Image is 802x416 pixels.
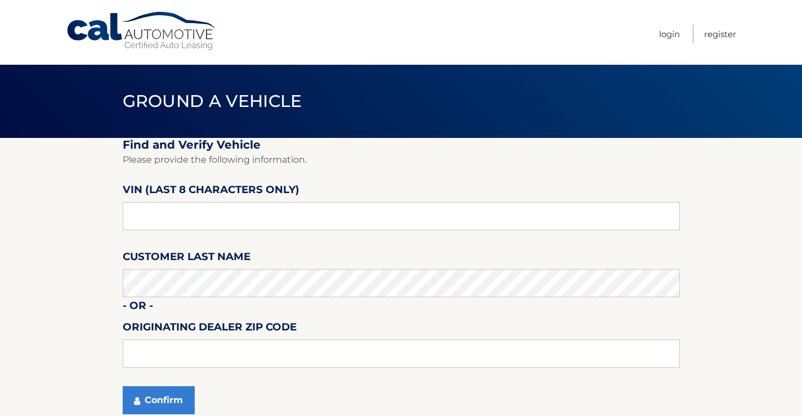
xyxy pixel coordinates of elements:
[66,11,218,51] a: Cal Automotive
[123,91,302,111] span: Ground a Vehicle
[123,181,299,202] label: VIN (last 8 characters only)
[123,319,297,339] label: Originating Dealer Zip Code
[123,386,195,414] button: Confirm
[659,25,680,43] a: Login
[123,248,250,269] label: Customer Last Name
[704,25,736,43] a: Register
[123,297,153,318] label: - or -
[123,152,680,168] p: Please provide the following information.
[123,138,680,152] h2: Find and Verify Vehicle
